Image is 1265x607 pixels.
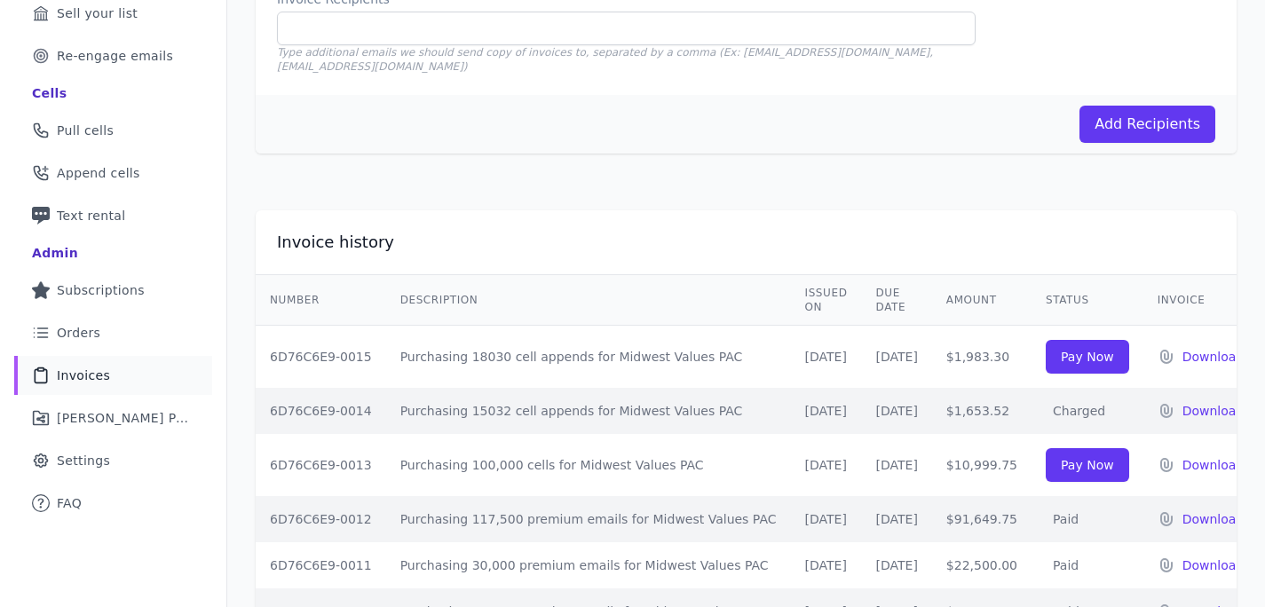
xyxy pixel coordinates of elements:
input: Pay Now [1046,448,1129,482]
a: Download [1182,402,1245,420]
td: $22,500.00 [932,542,1032,588]
span: Re-engage emails [57,47,173,65]
a: Download [1182,510,1245,528]
span: Invoices [57,367,110,384]
span: Paid [1046,512,1086,526]
h2: Invoice history [277,232,394,253]
button: Add Recipients [1079,106,1215,143]
td: [DATE] [791,434,862,496]
td: [DATE] [862,542,932,588]
a: Settings [14,441,212,480]
th: Invoice [1143,275,1259,326]
td: [DATE] [791,542,862,588]
a: Download [1182,456,1245,474]
a: Subscriptions [14,271,212,310]
th: Number [256,275,386,326]
td: Purchasing 15032 cell appends for Midwest Values PAC [386,388,791,434]
td: Purchasing 117,500 premium emails for Midwest Values PAC [386,496,791,542]
span: Subscriptions [57,281,145,299]
td: 6D76C6E9-0015 [256,326,386,389]
div: Admin [32,244,78,262]
a: Text rental [14,196,212,235]
a: Download [1182,556,1245,574]
td: $91,649.75 [932,496,1032,542]
th: Description [386,275,791,326]
th: Status [1032,275,1143,326]
a: Orders [14,313,212,352]
span: FAQ [57,494,82,512]
a: FAQ [14,484,212,523]
td: [DATE] [862,326,932,389]
td: [DATE] [791,388,862,434]
td: 6D76C6E9-0014 [256,388,386,434]
td: $1,653.52 [932,388,1032,434]
span: Charged [1046,404,1112,418]
span: Append cells [57,164,140,182]
div: Cells [32,84,67,102]
td: [DATE] [791,496,862,542]
th: Issued on [791,275,862,326]
td: Purchasing 18030 cell appends for Midwest Values PAC [386,326,791,389]
a: Invoices [14,356,212,395]
td: 6D76C6E9-0012 [256,496,386,542]
td: $1,983.30 [932,326,1032,389]
td: [DATE] [862,434,932,496]
span: Pull cells [57,122,114,139]
td: [DATE] [862,388,932,434]
th: Due Date [862,275,932,326]
a: Pull cells [14,111,212,150]
td: [DATE] [791,326,862,389]
span: Text rental [57,207,126,225]
td: [DATE] [862,496,932,542]
span: Orders [57,324,100,342]
td: $10,999.75 [932,434,1032,496]
a: Re-engage emails [14,36,212,75]
span: Settings [57,452,110,469]
span: Sell your list [57,4,138,22]
a: Download [1182,348,1245,366]
span: [PERSON_NAME] Performance [57,409,191,427]
td: 6D76C6E9-0011 [256,542,386,588]
a: [PERSON_NAME] Performance [14,398,212,438]
td: Purchasing 100,000 cells for Midwest Values PAC [386,434,791,496]
td: 6D76C6E9-0013 [256,434,386,496]
span: Paid [1046,558,1086,572]
a: Append cells [14,154,212,193]
td: Purchasing 30,000 premium emails for Midwest Values PAC [386,542,791,588]
input: Pay Now [1046,340,1129,374]
p: Type additional emails we should send copy of invoices to, separated by a comma (Ex: [EMAIL_ADDRE... [277,45,976,74]
th: Amount [932,275,1032,326]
